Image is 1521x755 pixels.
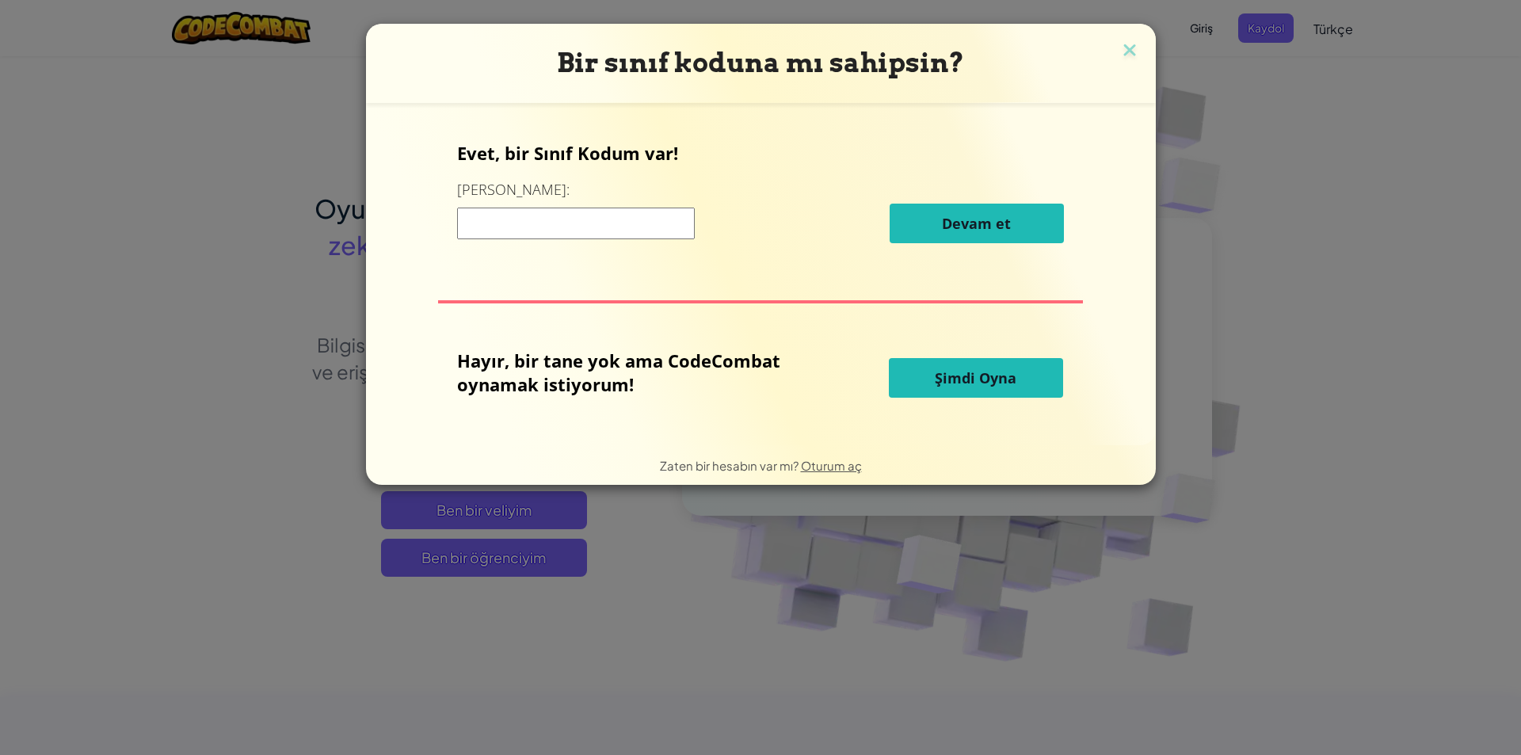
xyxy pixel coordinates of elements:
span: Şimdi Oyna [935,368,1016,387]
label: [PERSON_NAME]: [457,180,570,200]
button: Devam et [890,204,1064,243]
button: Şimdi Oyna [889,358,1063,398]
p: Evet, bir Sınıf Kodum var! [457,141,1064,165]
img: close icon [1119,40,1140,63]
span: Bir sınıf koduna mı sahipsin? [557,47,964,78]
span: Devam et [942,214,1011,233]
span: Zaten bir hesabın var mı? [660,458,801,473]
p: Hayır, bir tane yok ama CodeCombat oynamak istiyorum! [457,349,809,396]
a: Oturum aç [801,458,862,473]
